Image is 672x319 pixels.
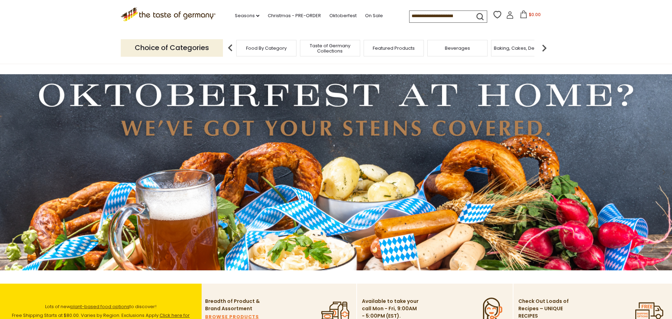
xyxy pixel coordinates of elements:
[223,41,237,55] img: previous arrow
[445,46,470,51] a: Beverages
[329,12,357,20] a: Oktoberfest
[235,12,259,20] a: Seasons
[205,298,263,312] p: Breadth of Product & Brand Assortment
[373,46,415,51] a: Featured Products
[246,46,287,51] a: Food By Category
[529,12,541,18] span: $0.00
[70,303,129,310] a: plant-based food options
[515,11,545,21] button: $0.00
[537,41,551,55] img: next arrow
[365,12,383,20] a: On Sale
[268,12,321,20] a: Christmas - PRE-ORDER
[302,43,358,54] a: Taste of Germany Collections
[121,39,223,56] p: Choice of Categories
[494,46,548,51] a: Baking, Cakes, Desserts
